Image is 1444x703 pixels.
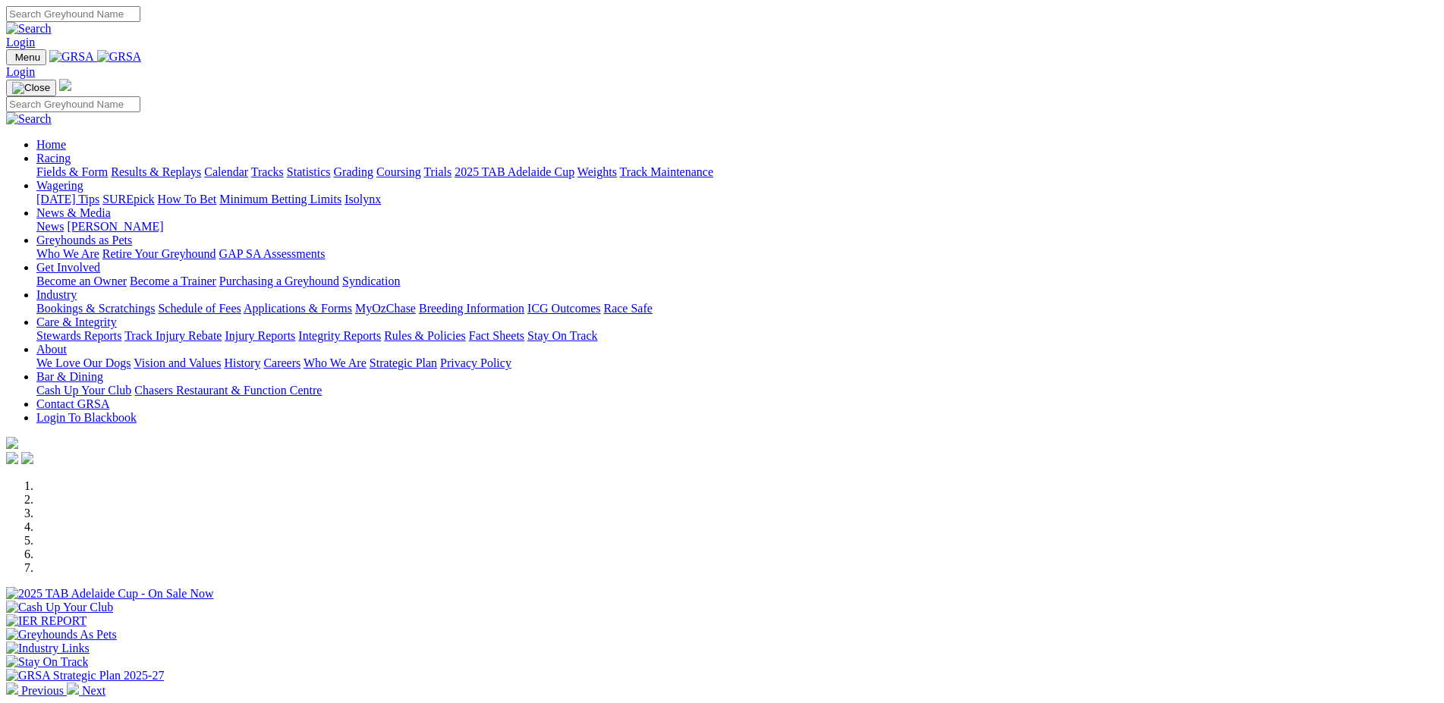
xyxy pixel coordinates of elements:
a: Bookings & Scratchings [36,302,155,315]
a: Strategic Plan [370,356,437,369]
a: Stay On Track [527,329,597,342]
a: Breeding Information [419,302,524,315]
img: GRSA Strategic Plan 2025-27 [6,669,164,683]
div: Care & Integrity [36,329,1438,343]
a: Minimum Betting Limits [219,193,341,206]
a: Login To Blackbook [36,411,137,424]
a: ICG Outcomes [527,302,600,315]
a: History [224,356,260,369]
img: chevron-right-pager-white.svg [67,683,79,695]
a: Calendar [204,165,248,178]
a: Contact GRSA [36,397,109,410]
a: Applications & Forms [244,302,352,315]
a: Injury Reports [225,329,295,342]
a: Care & Integrity [36,315,117,328]
span: Next [82,684,105,697]
a: Next [67,684,105,697]
a: Tracks [251,165,284,178]
a: Statistics [287,165,331,178]
img: logo-grsa-white.png [59,79,71,91]
input: Search [6,96,140,112]
a: Isolynx [344,193,381,206]
img: Search [6,112,52,126]
a: Purchasing a Greyhound [219,275,339,287]
a: How To Bet [158,193,217,206]
a: Track Maintenance [620,165,713,178]
a: Weights [577,165,617,178]
div: Bar & Dining [36,384,1438,397]
a: Privacy Policy [440,356,511,369]
img: 2025 TAB Adelaide Cup - On Sale Now [6,587,214,601]
div: Wagering [36,193,1438,206]
a: SUREpick [102,193,154,206]
a: Login [6,36,35,49]
a: Integrity Reports [298,329,381,342]
a: Fact Sheets [469,329,524,342]
img: Greyhounds As Pets [6,628,117,642]
a: Login [6,65,35,78]
a: Get Involved [36,261,100,274]
a: [DATE] Tips [36,193,99,206]
div: News & Media [36,220,1438,234]
button: Toggle navigation [6,80,56,96]
a: [PERSON_NAME] [67,220,163,233]
a: We Love Our Dogs [36,356,131,369]
a: Who We Are [36,247,99,260]
input: Search [6,6,140,22]
a: Results & Replays [111,165,201,178]
img: chevron-left-pager-white.svg [6,683,18,695]
a: Grading [334,165,373,178]
a: 2025 TAB Adelaide Cup [455,165,574,178]
a: Previous [6,684,67,697]
div: Industry [36,302,1438,315]
a: GAP SA Assessments [219,247,326,260]
img: GRSA [97,50,142,64]
a: Rules & Policies [384,329,466,342]
a: Fields & Form [36,165,108,178]
a: Schedule of Fees [158,302,241,315]
img: IER REPORT [6,614,87,628]
a: Become an Owner [36,275,127,287]
a: Racing [36,152,71,165]
a: Coursing [376,165,421,178]
a: Industry [36,288,77,301]
a: News & Media [36,206,111,219]
span: Previous [21,684,64,697]
img: Industry Links [6,642,90,655]
a: Chasers Restaurant & Function Centre [134,384,322,397]
a: News [36,220,64,233]
a: Trials [423,165,451,178]
a: About [36,343,67,356]
a: Wagering [36,179,83,192]
div: Greyhounds as Pets [36,247,1438,261]
span: Menu [15,52,40,63]
a: Vision and Values [134,356,221,369]
a: Race Safe [603,302,652,315]
a: Stewards Reports [36,329,121,342]
a: Who We Are [304,356,367,369]
div: Racing [36,165,1438,179]
a: Bar & Dining [36,370,103,383]
img: Stay On Track [6,655,88,669]
div: Get Involved [36,275,1438,288]
a: Become a Trainer [130,275,216,287]
a: Cash Up Your Club [36,384,131,397]
a: Syndication [342,275,400,287]
img: Search [6,22,52,36]
a: Retire Your Greyhound [102,247,216,260]
a: MyOzChase [355,302,416,315]
a: Track Injury Rebate [124,329,222,342]
a: Greyhounds as Pets [36,234,132,246]
img: GRSA [49,50,94,64]
img: Cash Up Your Club [6,601,113,614]
a: Home [36,138,66,151]
div: About [36,356,1438,370]
img: facebook.svg [6,452,18,464]
a: Careers [263,356,300,369]
img: twitter.svg [21,452,33,464]
img: Close [12,82,50,94]
img: logo-grsa-white.png [6,437,18,449]
button: Toggle navigation [6,49,46,65]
